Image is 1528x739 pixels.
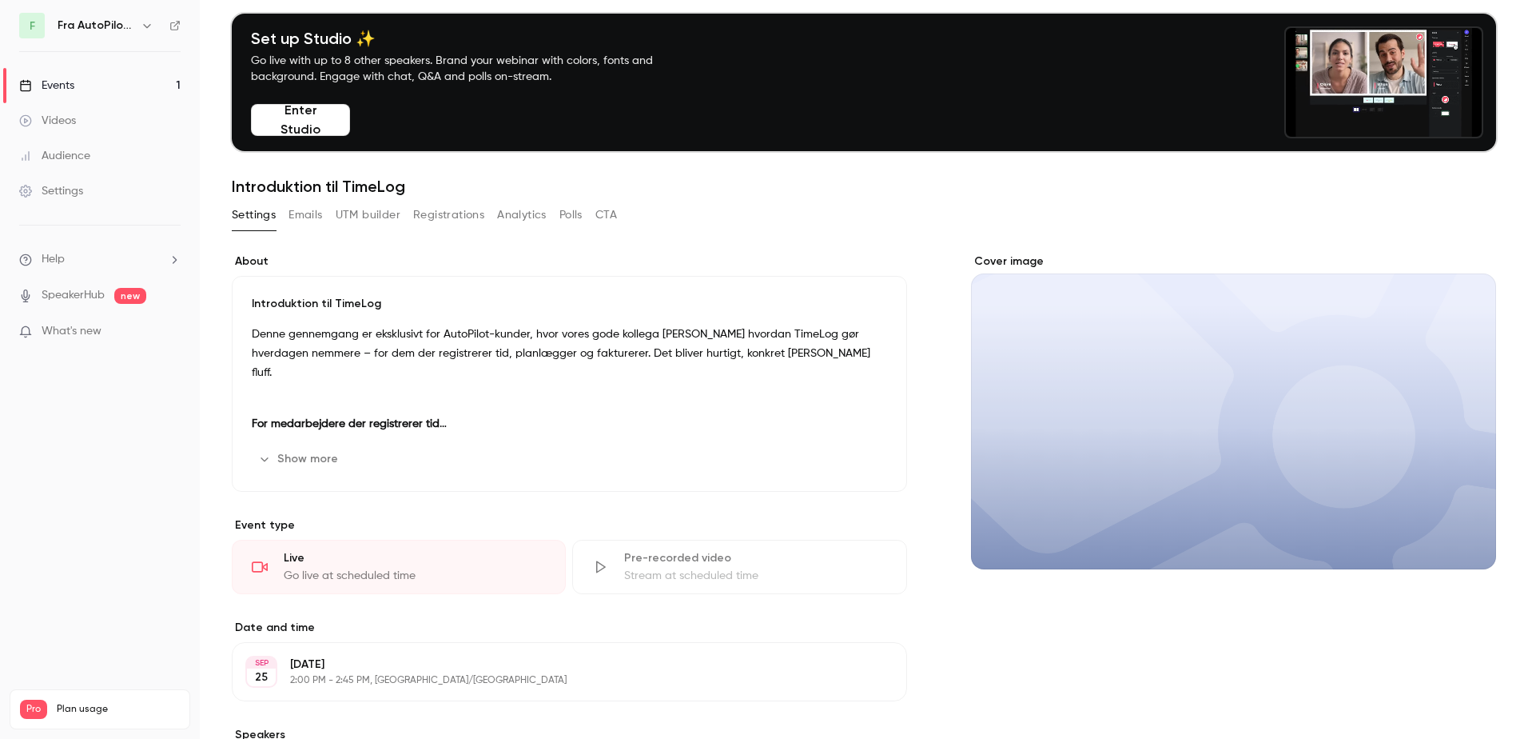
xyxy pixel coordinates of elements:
div: LiveGo live at scheduled time [232,540,566,594]
button: Polls [559,202,583,228]
p: 25 [255,669,268,685]
span: What's new [42,323,101,340]
p: Go live with up to 8 other speakers. Brand your webinar with colors, fonts and background. Engage... [251,53,690,85]
div: Videos [19,113,76,129]
p: 2:00 PM - 2:45 PM, [GEOGRAPHIC_DATA]/[GEOGRAPHIC_DATA] [290,674,822,687]
a: SpeakerHub [42,287,105,304]
button: Show more [252,446,348,472]
div: Audience [19,148,90,164]
button: UTM builder [336,202,400,228]
p: Introduktion til TimeLog [252,296,887,312]
span: Plan usage [57,703,180,716]
div: Live [284,550,546,566]
section: Cover image [971,254,1496,569]
span: new [114,288,146,304]
div: Go live at scheduled time [284,568,546,584]
label: Date and time [232,620,907,636]
p: Denne gennemgang er eksklusivt for AutoPilot-kunder, hvor vores gode kollega [PERSON_NAME] hvorda... [252,325,887,382]
button: Registrations [413,202,484,228]
p: [DATE] [290,657,822,673]
span: Help [42,251,65,268]
p: Event type [232,517,907,533]
button: CTA [595,202,617,228]
label: About [232,254,907,270]
button: Settings [232,202,276,228]
div: Pre-recorded videoStream at scheduled time [572,540,906,594]
div: Settings [19,183,83,199]
div: SEP [247,657,276,669]
h1: Introduktion til TimeLog [232,177,1496,196]
div: Pre-recorded video [624,550,886,566]
label: Cover image [971,254,1496,270]
li: help-dropdown-opener [19,251,181,268]
button: Emails [288,202,322,228]
h6: Fra AutoPilot til TimeLog [58,18,134,34]
span: F [30,18,35,34]
div: Events [19,78,74,94]
div: Stream at scheduled time [624,568,886,584]
button: Enter Studio [251,104,350,136]
span: Pro [20,700,47,719]
button: Analytics [497,202,547,228]
strong: For medarbejdere der registrerer tid [252,418,447,429]
h4: Set up Studio ✨ [251,29,690,48]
